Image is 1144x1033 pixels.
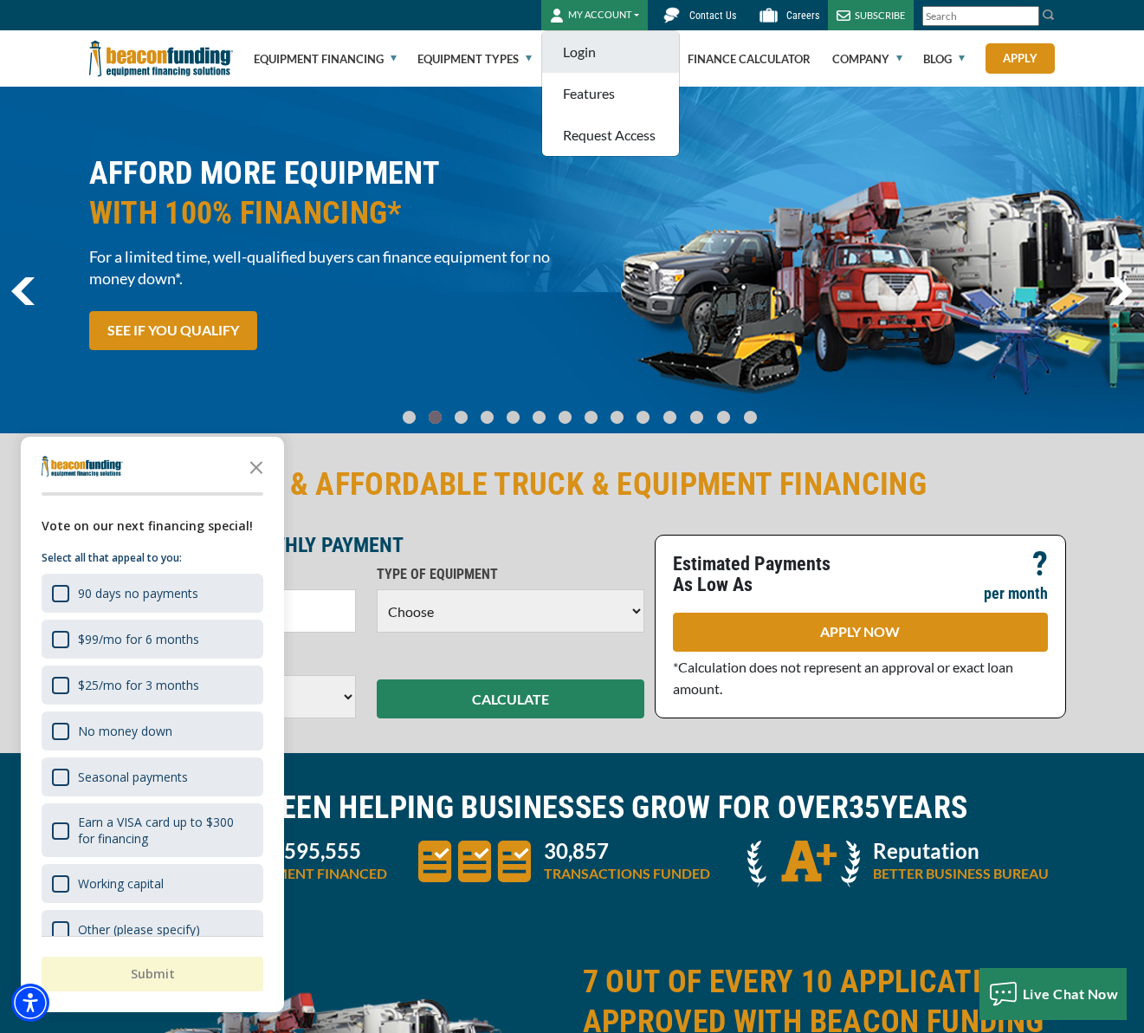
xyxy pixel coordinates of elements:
div: Seasonal payments [42,757,263,796]
h2: AFFORD MORE EQUIPMENT [89,153,562,233]
button: Live Chat Now [979,968,1128,1020]
div: 90 days no payments [78,585,198,601]
img: Company logo [42,456,123,477]
p: TRANSACTIONS FUNDED [544,863,710,884]
a: Go To Slide 6 [555,410,576,425]
a: Go To Slide 7 [581,410,602,425]
div: Survey [21,437,284,1012]
a: Go To Slide 2 [451,410,472,425]
h2: WE'VE BEEN HELPING BUSINESSES GROW FOR OVER YEARS [89,788,1056,828]
a: Go To Slide 12 [713,410,734,425]
a: Blog [923,31,965,87]
p: 30,857 [544,841,710,861]
a: Go To Slide 10 [659,410,681,425]
img: Search [1042,8,1056,22]
div: Earn a VISA card up to $300 for financing [78,814,253,847]
a: Login - open in a new tab [542,31,679,73]
a: Equipment Types [417,31,532,87]
div: $99/mo for 6 months [42,620,263,659]
div: $25/mo for 3 months [42,666,263,705]
span: Live Chat Now [1023,985,1119,1002]
a: Features [542,73,679,114]
img: Right Navigator [1108,277,1133,305]
span: For a limited time, well-qualified buyers can finance equipment for no money down*. [89,246,562,289]
a: next [1108,277,1133,305]
div: Other (please specify) [42,910,263,949]
p: Estimated Payments As Low As [673,554,850,595]
span: Contact Us [689,10,736,22]
span: 35 [849,789,881,826]
div: No money down [78,723,172,739]
a: Go To Slide 11 [686,410,708,425]
a: Go To Slide 4 [503,410,524,425]
div: $25/mo for 3 months [78,677,199,693]
input: Search [922,6,1039,26]
div: Working capital [42,864,263,903]
a: Go To Slide 13 [740,410,761,425]
a: Finance Calculator [688,31,811,87]
a: Request Access [542,114,679,156]
a: Equipment Financing [254,31,397,87]
span: Careers [786,10,819,22]
p: BETTER BUSINESS BUREAU [873,863,1049,884]
a: SEE IF YOU QUALIFY [89,311,257,350]
p: TYPE OF EQUIPMENT [377,564,644,585]
a: APPLY NOW [673,613,1048,652]
img: three document icons to convery large amount of transactions funded [418,841,531,882]
a: previous [11,277,35,305]
img: Left Navigator [11,277,35,305]
div: Working capital [78,875,164,892]
div: Seasonal payments [78,769,188,785]
p: $1,851,595,555 [215,841,387,861]
a: Go To Slide 8 [607,410,628,425]
a: Apply [986,43,1055,74]
p: ESTIMATE YOUR MONTHLY PAYMENT [89,535,644,555]
button: Submit [42,957,263,991]
a: Go To Slide 3 [477,410,498,425]
p: ? [1032,554,1048,575]
p: IN EQUIPMENT FINANCED [215,863,387,884]
span: WITH 100% FINANCING* [89,193,562,233]
h2: FAST & AFFORDABLE TRUCK & EQUIPMENT FINANCING [89,465,1056,504]
a: Go To Slide 5 [529,410,550,425]
div: No money down [42,711,263,750]
img: A + icon [747,841,860,887]
p: per month [984,583,1048,604]
p: Select all that appeal to you: [42,549,263,567]
a: Go To Slide 1 [425,410,446,425]
img: Beacon Funding Corporation logo [89,30,233,87]
a: Company [832,31,902,87]
div: 90 days no payments [42,574,263,613]
p: Reputation [873,841,1049,861]
div: Earn a VISA card up to $300 for financing [42,803,263,857]
div: Other (please specify) [78,921,200,938]
div: Vote on our next financing special! [42,516,263,536]
button: CALCULATE [377,679,644,718]
span: *Calculation does not represent an approval or exact loan amount. [673,659,1013,697]
a: Go To Slide 0 [399,410,420,425]
div: Accessibility Menu [11,984,49,1022]
a: Clear search text [1021,10,1035,23]
button: Close the survey [239,449,274,484]
div: $99/mo for 6 months [78,631,199,647]
a: Go To Slide 9 [633,410,654,425]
